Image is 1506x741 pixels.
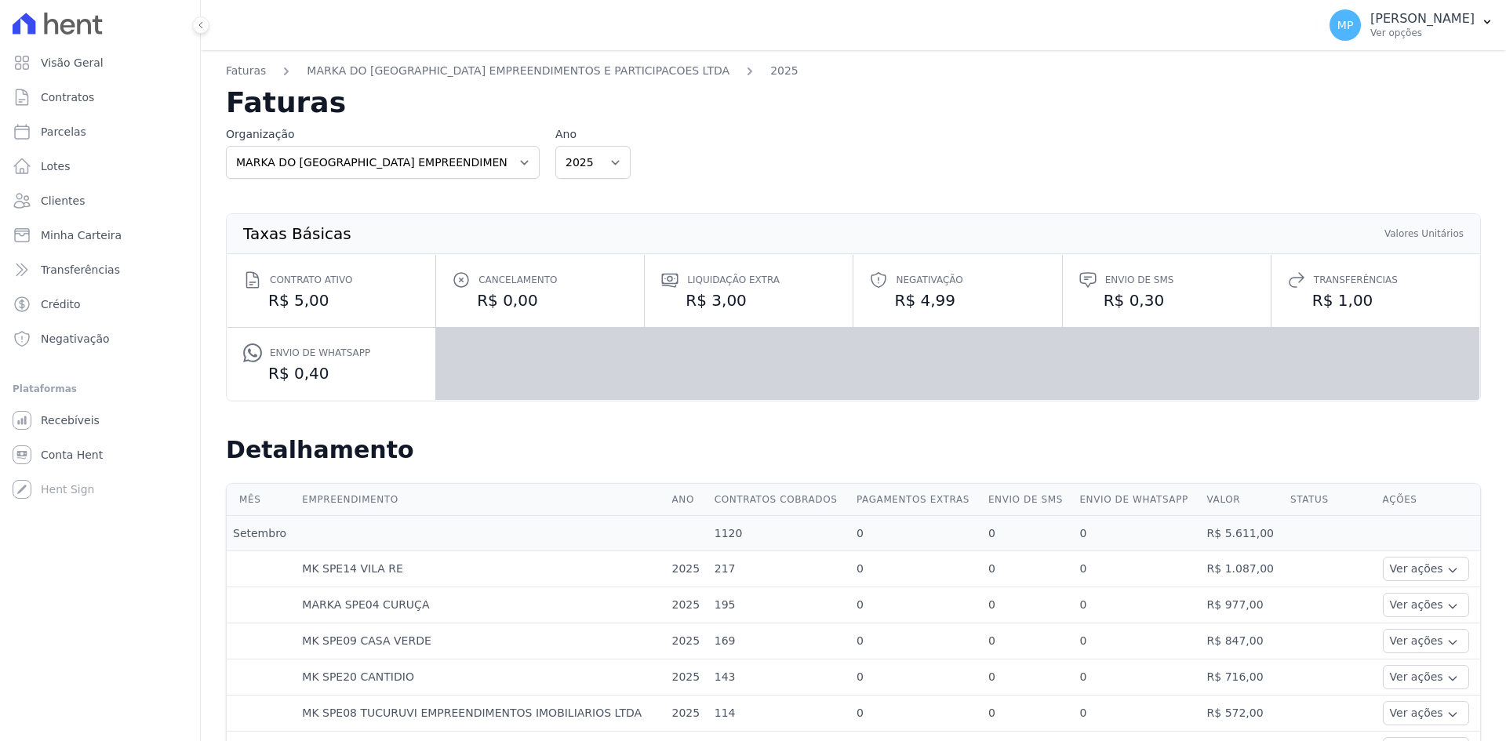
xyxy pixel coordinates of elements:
span: Transferências [41,262,120,278]
th: Valor [1201,484,1284,516]
td: 0 [982,623,1074,659]
td: 0 [850,587,982,623]
a: 2025 [770,63,798,79]
span: Negativação [41,331,110,347]
a: Clientes [6,185,194,216]
a: Crédito [6,289,194,320]
td: 0 [982,696,1074,732]
span: Envio de SMS [1105,272,1174,288]
td: 0 [850,659,982,696]
th: Envio de Whatsapp [1073,484,1200,516]
th: Status [1284,484,1377,516]
td: MK SPE20 CANTIDIO [296,659,665,696]
button: Ver ações [1383,629,1469,653]
td: 2025 [666,551,708,587]
span: Visão Geral [41,55,104,71]
span: MP [1337,20,1354,31]
span: Lotes [41,158,71,174]
td: 169 [708,623,850,659]
td: Setembro [227,516,296,551]
span: Conta Hent [41,447,103,463]
dd: R$ 0,30 [1079,289,1255,311]
span: Transferências [1314,272,1398,288]
a: Faturas [226,63,266,79]
td: 0 [850,516,982,551]
a: Parcelas [6,116,194,147]
td: 2025 [666,659,708,696]
div: Plataformas [13,380,187,398]
td: 143 [708,659,850,696]
span: Contrato ativo [270,272,352,288]
td: R$ 1.087,00 [1201,551,1284,587]
a: Conta Hent [6,439,194,470]
dd: R$ 3,00 [660,289,837,311]
label: Organização [226,126,540,143]
td: MK SPE09 CASA VERDE [296,623,665,659]
td: 2025 [666,587,708,623]
p: [PERSON_NAME] [1370,11,1475,27]
th: Taxas Básicas [242,227,352,241]
h2: Detalhamento [226,436,1481,464]
a: MARKA DO [GEOGRAPHIC_DATA] EMPREENDIMENTOS E PARTICIPACOES LTDA [307,63,729,79]
td: 0 [850,623,982,659]
button: Ver ações [1383,701,1469,725]
th: Ações [1377,484,1480,516]
span: Recebíveis [41,412,100,428]
dd: R$ 4,99 [869,289,1046,311]
td: 0 [1073,516,1200,551]
span: Minha Carteira [41,227,122,243]
td: 0 [982,587,1074,623]
td: MARKA SPE04 CURUÇA [296,587,665,623]
span: Clientes [41,193,85,209]
dd: R$ 5,00 [243,289,420,311]
td: 195 [708,587,850,623]
span: Crédito [41,296,81,312]
a: Transferências [6,254,194,285]
label: Ano [555,126,631,143]
td: R$ 5.611,00 [1201,516,1284,551]
span: Liquidação extra [687,272,780,288]
a: Negativação [6,323,194,354]
td: 0 [982,659,1074,696]
td: MK SPE08 TUCURUVI EMPREENDIMENTOS IMOBILIARIOS LTDA [296,696,665,732]
p: Ver opções [1370,27,1475,39]
span: Parcelas [41,124,86,140]
a: Contratos [6,82,194,113]
td: 0 [1073,659,1200,696]
th: Empreendimento [296,484,665,516]
th: Contratos cobrados [708,484,850,516]
span: Envio de Whatsapp [270,345,370,361]
td: 0 [850,551,982,587]
td: R$ 716,00 [1201,659,1284,696]
span: Cancelamento [478,272,557,288]
a: Visão Geral [6,47,194,78]
td: 217 [708,551,850,587]
th: Valores Unitários [1384,227,1464,241]
h2: Faturas [226,89,1481,117]
a: Recebíveis [6,405,194,436]
th: Envio de SMS [982,484,1074,516]
button: MP [PERSON_NAME] Ver opções [1317,3,1506,47]
td: 114 [708,696,850,732]
td: 2025 [666,623,708,659]
th: Mês [227,484,296,516]
a: Minha Carteira [6,220,194,251]
span: Negativação [896,272,962,288]
button: Ver ações [1383,665,1469,689]
dd: R$ 0,00 [452,289,628,311]
td: 0 [1073,623,1200,659]
td: 0 [1073,696,1200,732]
nav: Breadcrumb [226,63,1481,89]
td: 2025 [666,696,708,732]
td: 1120 [708,516,850,551]
dd: R$ 1,00 [1287,289,1464,311]
button: Ver ações [1383,593,1469,617]
span: Contratos [41,89,94,105]
td: 0 [1073,551,1200,587]
td: R$ 847,00 [1201,623,1284,659]
a: Lotes [6,151,194,182]
td: MK SPE14 VILA RE [296,551,665,587]
th: Pagamentos extras [850,484,982,516]
td: 0 [1073,587,1200,623]
td: 0 [850,696,982,732]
